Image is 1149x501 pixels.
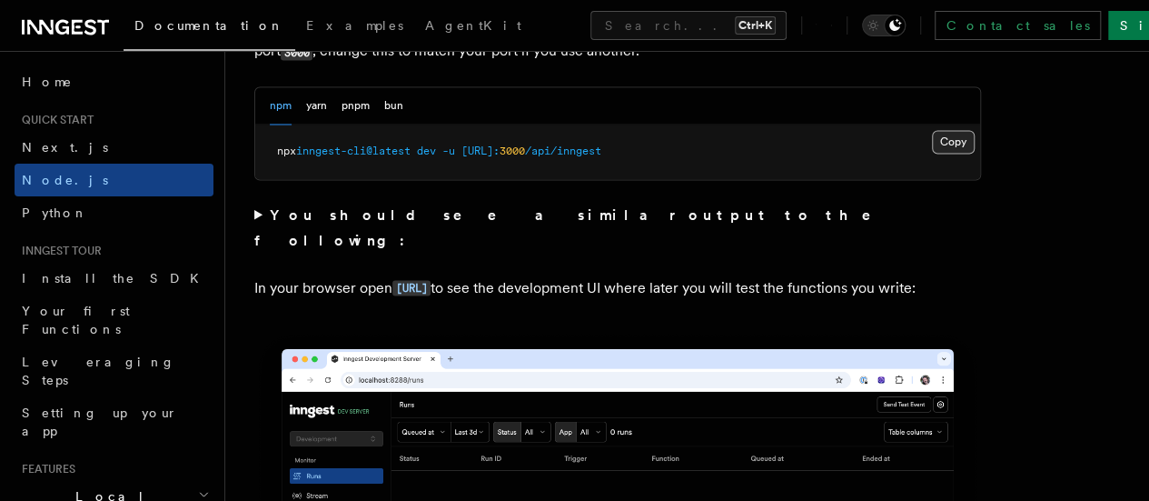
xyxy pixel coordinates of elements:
[277,145,296,157] span: npx
[15,131,213,164] a: Next.js
[392,278,431,296] a: [URL]
[15,164,213,196] a: Node.js
[15,346,213,396] a: Leveraging Steps
[590,11,787,40] button: Search...Ctrl+K
[392,280,431,296] code: [URL]
[15,196,213,229] a: Python
[22,173,108,187] span: Node.js
[342,87,370,125] button: pnpm
[15,462,75,476] span: Features
[384,87,403,125] button: bun
[254,275,981,301] p: In your browser open to see the development UI where later you will test the functions you write:
[270,87,292,125] button: npm
[134,18,284,33] span: Documentation
[862,15,906,36] button: Toggle dark mode
[15,113,94,127] span: Quick start
[932,130,975,154] button: Copy
[735,16,776,35] kbd: Ctrl+K
[295,5,414,49] a: Examples
[461,145,500,157] span: [URL]:
[306,18,403,33] span: Examples
[15,65,213,98] a: Home
[22,140,108,155] span: Next.js
[22,406,178,438] span: Setting up your app
[500,145,525,157] span: 3000
[22,205,88,220] span: Python
[525,145,601,157] span: /api/inngest
[281,45,312,60] code: 3000
[124,5,295,51] a: Documentation
[254,205,896,248] strong: You should see a similar output to the following:
[15,262,213,295] a: Install the SDK
[296,145,411,157] span: inngest-cli@latest
[306,87,327,125] button: yarn
[935,11,1101,40] a: Contact sales
[15,295,213,346] a: Your first Functions
[442,145,455,157] span: -u
[15,396,213,447] a: Setting up your app
[417,145,436,157] span: dev
[22,355,175,387] span: Leveraging Steps
[425,18,521,33] span: AgentKit
[22,271,210,286] span: Install the SDK
[254,202,981,253] summary: You should see a similar output to the following:
[15,244,102,258] span: Inngest tour
[414,5,532,49] a: AgentKit
[22,73,73,91] span: Home
[22,304,130,336] span: Your first Functions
